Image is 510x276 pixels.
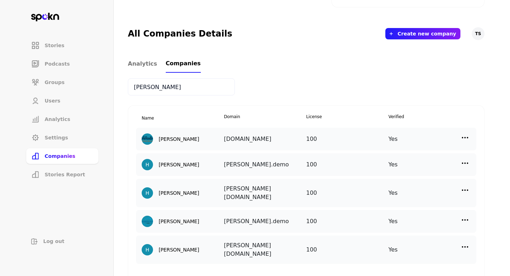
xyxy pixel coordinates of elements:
[25,111,99,128] a: Analytics
[45,171,85,178] span: Stories Report
[45,60,70,67] span: Podcasts
[45,116,70,123] span: Analytics
[389,114,471,122] span: Verified
[25,55,99,72] a: Podcasts
[146,189,149,197] div: H
[142,216,153,227] img: none-1712053743211-72531.jpg
[389,241,471,258] div: Yes
[146,161,149,169] div: H
[224,159,306,170] div: [PERSON_NAME].demo
[472,27,484,40] button: TS
[128,60,157,68] span: Analytics
[159,162,199,168] h2: [PERSON_NAME]
[389,184,471,202] div: Yes
[159,219,199,225] h2: [PERSON_NAME]
[159,136,199,142] h2: [PERSON_NAME]
[306,133,389,145] div: 100
[25,235,99,248] button: Log out
[224,184,306,202] div: [PERSON_NAME][DOMAIN_NAME]
[224,133,306,145] div: [DOMAIN_NAME]
[45,97,60,104] span: Users
[45,134,68,141] span: Settings
[25,37,99,54] a: Stories
[128,55,157,73] a: Analytics
[25,74,99,91] a: Groups
[224,241,306,258] div: [PERSON_NAME][DOMAIN_NAME]
[306,114,389,122] span: License
[128,78,235,95] input: Search
[45,42,64,49] span: Stories
[25,129,99,146] a: Settings
[25,92,99,109] a: Users
[166,55,201,73] a: Companies
[25,148,99,165] a: Companies
[43,238,64,245] span: Log out
[306,184,389,202] div: 100
[159,190,199,196] h2: [PERSON_NAME]
[128,28,232,39] h2: All Companies Details
[159,247,199,253] h2: [PERSON_NAME]
[389,133,471,145] div: Yes
[45,79,64,86] span: Groups
[389,159,471,170] div: Yes
[25,166,99,183] a: Stories Report
[224,216,306,227] div: [PERSON_NAME].demo
[306,241,389,258] div: 100
[45,153,75,160] span: Companies
[142,116,154,121] span: Name
[389,216,471,227] div: Yes
[224,114,306,122] span: Domain
[142,133,153,145] img: none-1727811012185-602494.jpg
[146,246,149,254] div: H
[306,159,389,170] div: 100
[306,216,389,227] div: 100
[475,31,481,37] span: TS
[166,59,201,68] span: Companies
[397,31,456,37] button: Create new company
